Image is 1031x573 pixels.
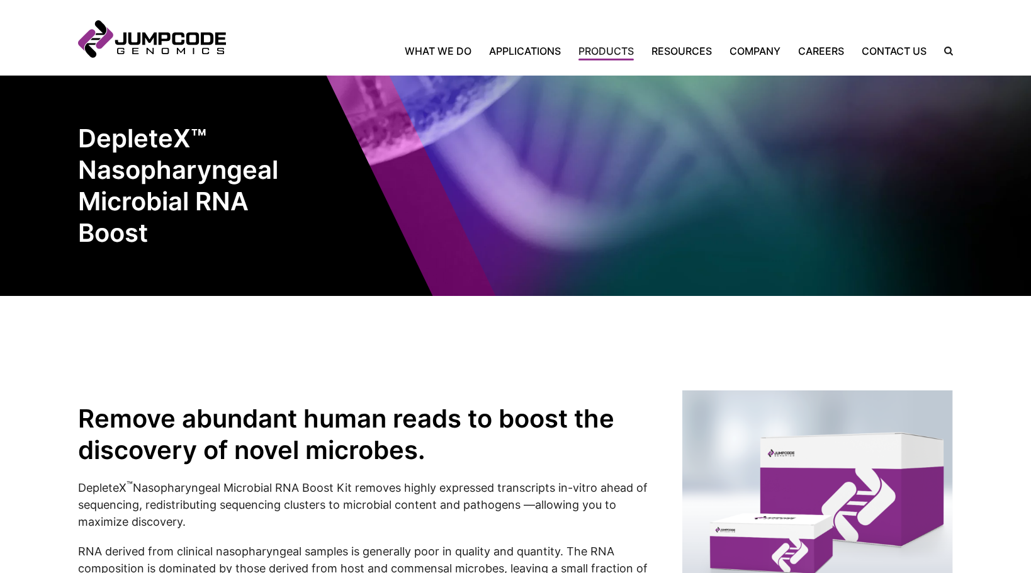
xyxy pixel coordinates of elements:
a: What We Do [405,43,480,59]
a: Careers [789,43,853,59]
label: Search the site. [935,47,953,55]
h1: DepleteX™ Nasopharyngeal Microbial RNA Boost [78,123,305,249]
a: Products [570,43,643,59]
a: Resources [643,43,721,59]
nav: Primary Navigation [226,43,935,59]
a: Applications [480,43,570,59]
a: Company [721,43,789,59]
a: Contact Us [853,43,935,59]
h2: Remove abundant human reads to boost the discovery of novel microbes. [78,403,651,466]
p: DepleteX Nasopharyngeal Microbial RNA Boost Kit removes highly expressed transcripts in-vitro ahe... [78,479,651,530]
sup: ™ [127,480,133,490]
